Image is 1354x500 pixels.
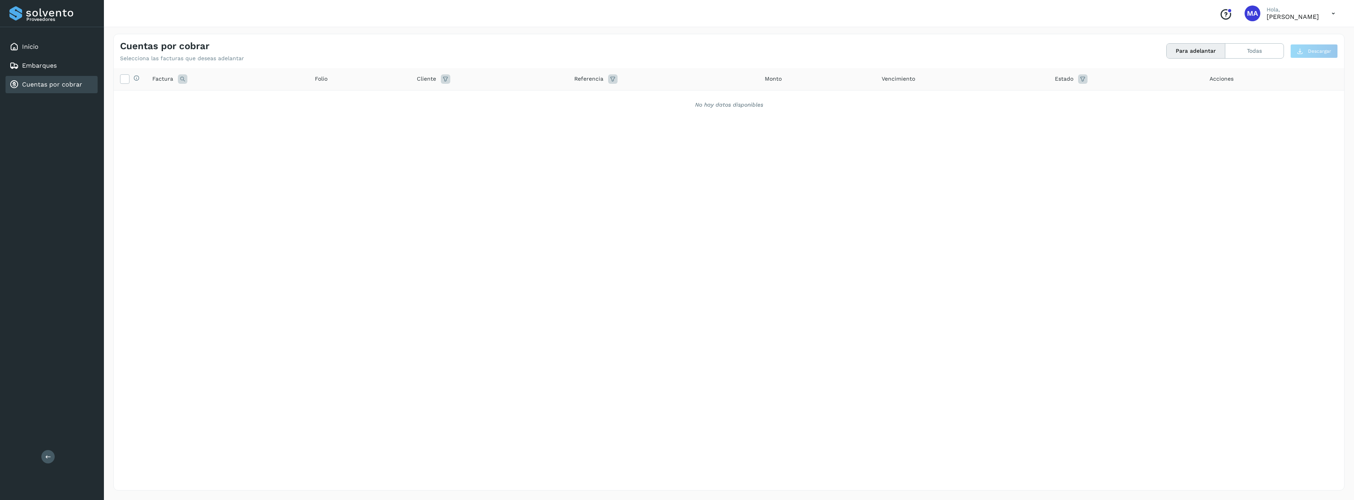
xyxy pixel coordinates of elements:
[1308,48,1331,55] span: Descargar
[315,75,327,83] span: Folio
[22,81,82,88] a: Cuentas por cobrar
[1055,75,1073,83] span: Estado
[22,43,39,50] a: Inicio
[1267,6,1319,13] p: Hola,
[765,75,782,83] span: Monto
[1290,44,1338,58] button: Descargar
[6,38,98,55] div: Inicio
[22,62,57,69] a: Embarques
[26,17,94,22] p: Proveedores
[882,75,915,83] span: Vencimiento
[574,75,603,83] span: Referencia
[152,75,173,83] span: Factura
[1225,44,1284,58] button: Todas
[1267,13,1319,20] p: Marco Antonio Ortiz Jurado
[417,75,436,83] span: Cliente
[1167,44,1225,58] button: Para adelantar
[120,41,209,52] h4: Cuentas por cobrar
[6,57,98,74] div: Embarques
[6,76,98,93] div: Cuentas por cobrar
[120,55,244,62] p: Selecciona las facturas que deseas adelantar
[1210,75,1234,83] span: Acciones
[124,101,1334,109] div: No hay datos disponibles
